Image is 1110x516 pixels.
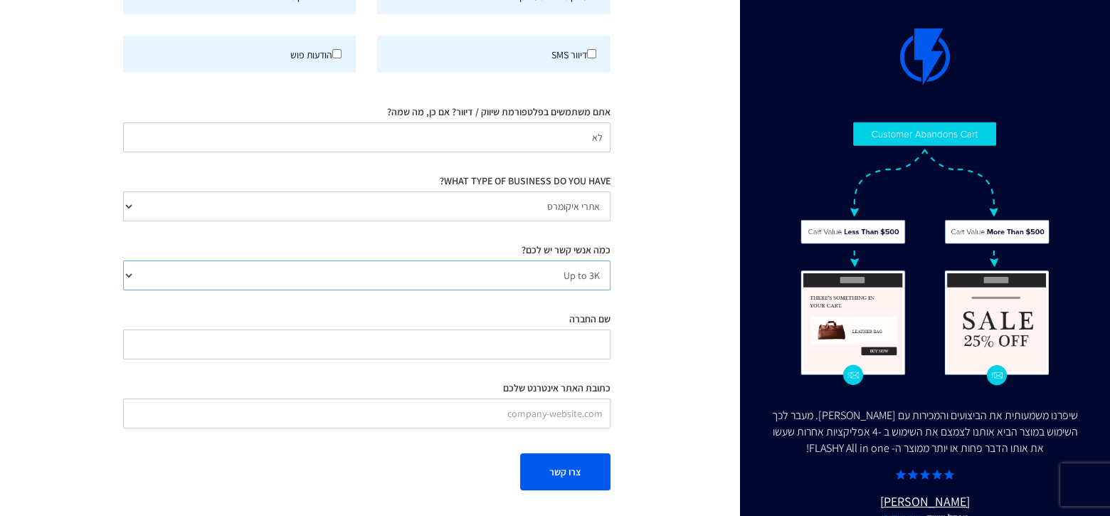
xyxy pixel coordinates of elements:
[332,49,342,58] input: הודעות פוש
[503,381,610,395] label: כתובת האתר אינטרנט שלכם
[522,243,610,257] label: כמה אנשי קשר יש לכם?
[800,121,1050,386] img: Flashy
[587,49,596,58] input: דיוור SMS
[387,105,610,119] label: אתם משתמשים בפלטפורמת שיווק / דיוור? אם כן, מה שמה?
[520,453,610,490] button: צרו קשר
[377,36,610,73] label: דיוור SMS
[768,408,1082,457] div: שיפרנו משמעותית את הביצועים והמכירות עם [PERSON_NAME]. מעבר לכך השימוש במוצר הביא אותנו לצמצם את ...
[123,399,610,428] input: company-website.com
[440,174,610,188] label: WHAT TYPE OF BUSINESS DO YOU HAVE?
[569,312,610,326] label: שם החברה
[123,36,356,73] label: הודעות פוש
